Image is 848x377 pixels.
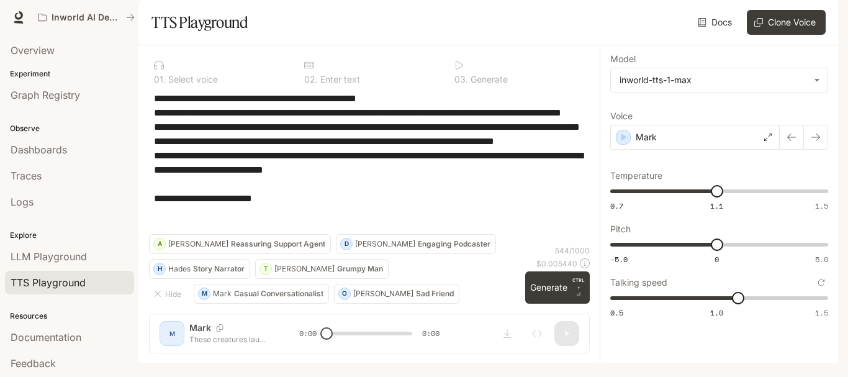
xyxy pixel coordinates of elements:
[199,284,210,304] div: M
[339,284,350,304] div: O
[154,234,165,254] div: A
[814,276,828,289] button: Reset to default
[151,10,248,35] h1: TTS Playground
[337,265,383,273] p: Grumpy Man
[710,201,723,211] span: 1.1
[454,75,468,84] p: 0 3 .
[815,254,828,265] span: 5.0
[336,234,496,254] button: D[PERSON_NAME]Engaging Podcaster
[149,284,189,304] button: Hide
[468,75,508,84] p: Generate
[154,259,165,279] div: H
[255,259,389,279] button: T[PERSON_NAME]Grumpy Man
[355,240,415,248] p: [PERSON_NAME]
[334,284,459,304] button: O[PERSON_NAME]Sad Friend
[32,5,140,30] button: All workspaces
[610,278,667,287] p: Talking speed
[166,75,218,84] p: Select voice
[234,290,323,298] p: Casual Conversationalist
[231,240,325,248] p: Reassuring Support Agent
[610,112,633,120] p: Voice
[154,75,166,84] p: 0 1 .
[611,68,828,92] div: inworld-tts-1-max
[815,307,828,318] span: 1.5
[194,284,329,304] button: MMarkCasual Conversationalist
[260,259,271,279] div: T
[610,225,631,234] p: Pitch
[572,276,585,299] p: ⏎
[636,131,657,143] p: Mark
[193,265,245,273] p: Story Narrator
[168,240,228,248] p: [PERSON_NAME]
[695,10,737,35] a: Docs
[710,307,723,318] span: 1.0
[747,10,826,35] button: Clone Voice
[715,254,719,265] span: 0
[610,55,636,63] p: Model
[572,276,585,291] p: CTRL +
[213,290,232,298] p: Mark
[52,12,121,23] p: Inworld AI Demos
[525,271,590,304] button: GenerateCTRL +⏎
[610,201,623,211] span: 0.7
[274,265,335,273] p: [PERSON_NAME]
[815,201,828,211] span: 1.5
[418,240,490,248] p: Engaging Podcaster
[341,234,352,254] div: D
[610,171,662,180] p: Temperature
[304,75,318,84] p: 0 2 .
[318,75,360,84] p: Enter text
[610,254,628,265] span: -5.0
[149,259,250,279] button: HHadesStory Narrator
[620,74,808,86] div: inworld-tts-1-max
[610,307,623,318] span: 0.5
[168,265,191,273] p: Hades
[416,290,454,298] p: Sad Friend
[149,234,331,254] button: A[PERSON_NAME]Reassuring Support Agent
[353,290,413,298] p: [PERSON_NAME]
